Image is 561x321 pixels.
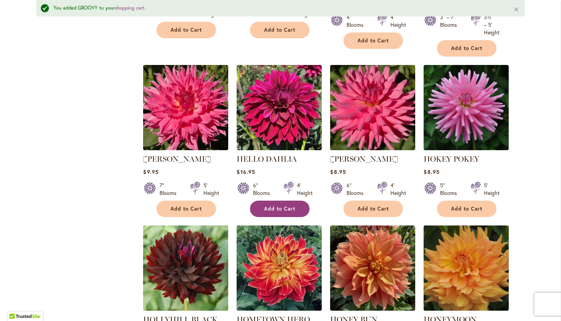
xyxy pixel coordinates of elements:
a: HOLLYHILL BLACK BEAUTY [143,305,228,312]
img: Hello Dahlia [237,65,322,150]
span: Add to Cart [451,206,482,212]
span: $16.95 [237,168,255,175]
div: 4' Height [297,182,313,197]
button: Add to Cart [156,22,216,38]
a: [PERSON_NAME] [330,154,398,164]
a: HOKEY POKEY [424,154,479,164]
img: Honeymoon [424,225,509,311]
button: Add to Cart [437,201,497,217]
button: Add to Cart [250,22,310,38]
span: Add to Cart [264,206,295,212]
div: 5' Height [203,182,219,197]
a: HERBERT SMITH [330,144,415,152]
div: 3½' – 5' Height [484,13,500,36]
span: Add to Cart [171,206,202,212]
a: [PERSON_NAME] [143,154,211,164]
iframe: Launch Accessibility Center [6,294,27,315]
a: HOKEY POKEY [424,144,509,152]
a: HELLO DAHLIA [237,154,297,164]
span: Add to Cart [358,37,389,44]
img: HOLLYHILL BLACK BEAUTY [143,225,228,311]
div: 6" Blooms [347,182,368,197]
a: HOMETOWN HERO [237,305,322,312]
button: Add to Cart [250,201,310,217]
div: 4" Blooms [347,13,368,29]
img: HOMETOWN HERO [237,225,322,311]
div: 3" – 7" Blooms [440,13,461,36]
div: 7" Blooms [160,182,181,197]
img: HERBERT SMITH [330,65,415,150]
a: Honeymoon [424,305,509,312]
button: Add to Cart [343,201,403,217]
span: Add to Cart [171,27,202,33]
button: Add to Cart [437,40,497,57]
div: 5' Height [484,182,500,197]
img: HOKEY POKEY [424,65,509,150]
button: Add to Cart [343,32,403,49]
div: You added GROOVY to your . [53,5,502,12]
span: $8.95 [424,168,439,175]
a: Honey Bun [330,305,415,312]
span: Add to Cart [264,27,295,33]
div: 4' Height [390,13,406,29]
div: 6" Blooms [253,182,274,197]
div: 4' Height [390,182,406,197]
img: HELEN RICHMOND [143,65,228,150]
a: HELEN RICHMOND [143,144,228,152]
span: $9.95 [143,168,158,175]
span: Add to Cart [451,45,482,52]
span: $8.95 [330,168,346,175]
div: 5" Blooms [440,182,461,197]
span: Add to Cart [358,206,389,212]
img: Honey Bun [330,225,415,311]
button: Add to Cart [156,201,216,217]
a: Hello Dahlia [237,144,322,152]
a: shopping cart [115,5,144,11]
